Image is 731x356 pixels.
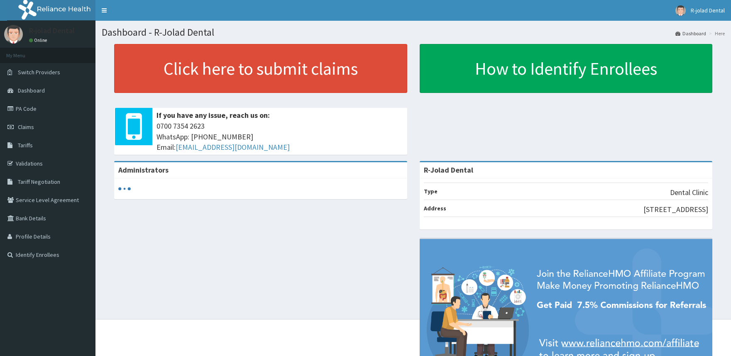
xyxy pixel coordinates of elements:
span: Switch Providers [18,68,60,76]
span: R-jolad Dental [691,7,725,14]
strong: R-Jolad Dental [424,165,473,175]
a: [EMAIL_ADDRESS][DOMAIN_NAME] [176,142,290,152]
b: If you have any issue, reach us on: [156,110,270,120]
b: Address [424,205,446,212]
span: Claims [18,123,34,131]
span: Dashboard [18,87,45,94]
svg: audio-loading [118,183,131,195]
a: Dashboard [675,30,706,37]
img: User Image [4,25,23,44]
a: Click here to submit claims [114,44,407,93]
li: Here [707,30,725,37]
span: 0700 7354 2623 WhatsApp: [PHONE_NUMBER] Email: [156,121,403,153]
a: Online [29,37,49,43]
p: [STREET_ADDRESS] [643,204,708,215]
b: Type [424,188,438,195]
img: User Image [675,5,686,16]
span: Tariffs [18,141,33,149]
span: Tariff Negotiation [18,178,60,185]
p: R-jolad Dental [29,27,75,34]
p: Dental Clinic [670,187,708,198]
a: How to Identify Enrollees [420,44,713,93]
b: Administrators [118,165,169,175]
h1: Dashboard - R-Jolad Dental [102,27,725,38]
